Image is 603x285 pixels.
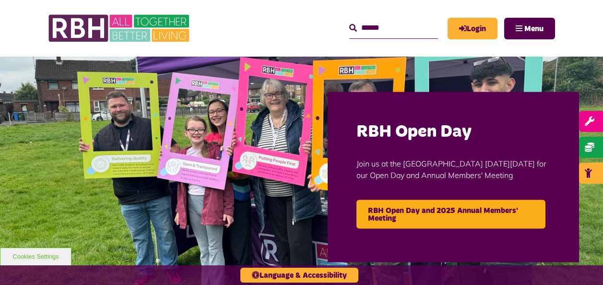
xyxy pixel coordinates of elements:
[356,121,550,143] h2: RBH Open Day
[356,143,550,195] p: Join us at the [GEOGRAPHIC_DATA] [DATE][DATE] for our Open Day and Annual Members' Meeting
[504,18,555,39] button: Navigation
[356,200,545,228] a: RBH Open Day and 2025 Annual Members' Meeting
[240,268,358,283] button: Language & Accessibility
[448,18,497,39] a: MyRBH
[524,25,544,33] span: Menu
[48,10,192,47] img: RBH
